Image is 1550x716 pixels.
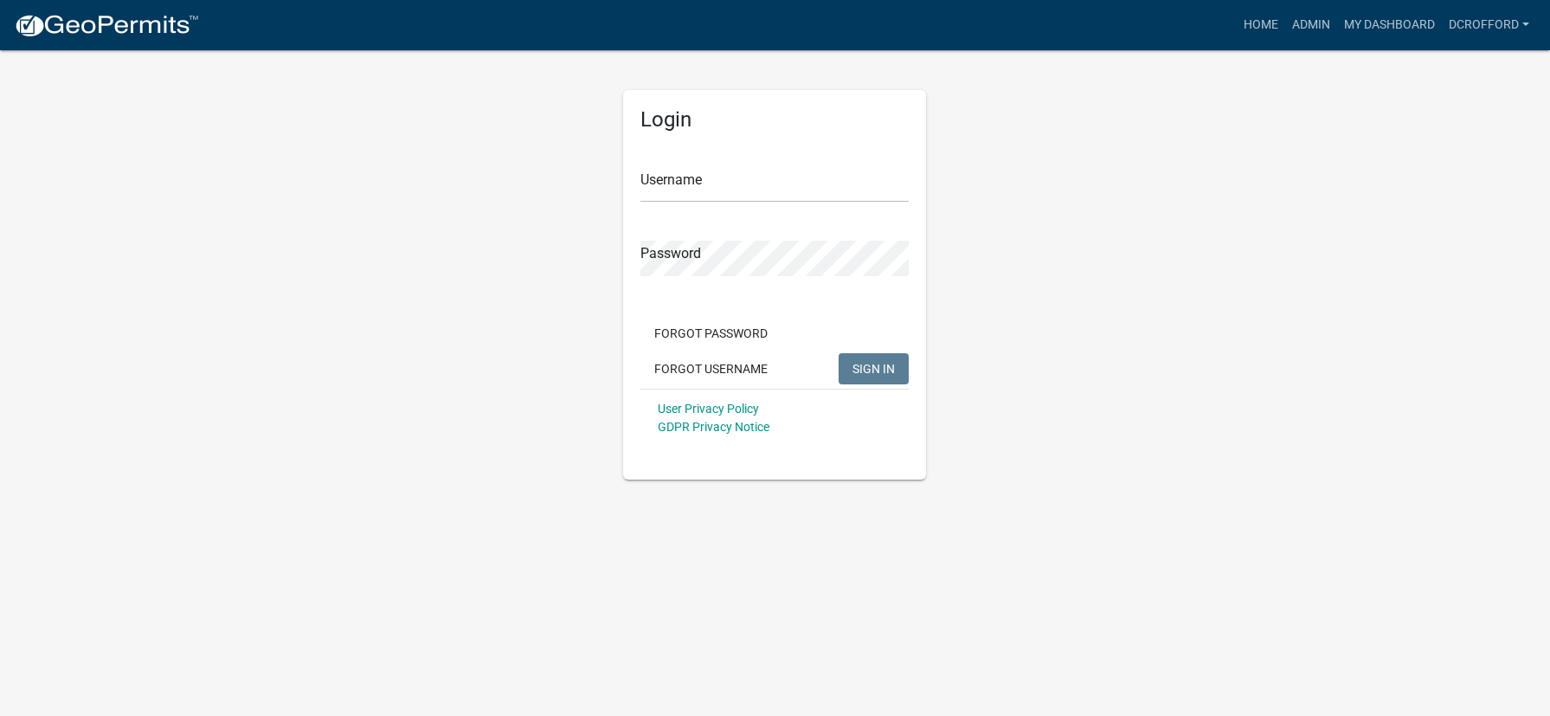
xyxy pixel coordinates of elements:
a: My Dashboard [1337,9,1442,42]
button: SIGN IN [839,353,909,384]
a: Home [1237,9,1285,42]
h5: Login [640,107,909,132]
a: GDPR Privacy Notice [658,420,769,434]
span: SIGN IN [852,361,895,375]
a: User Privacy Policy [658,402,759,416]
button: Forgot Username [640,353,781,384]
a: Admin [1285,9,1337,42]
button: Forgot Password [640,318,781,349]
a: dcrofford [1442,9,1536,42]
